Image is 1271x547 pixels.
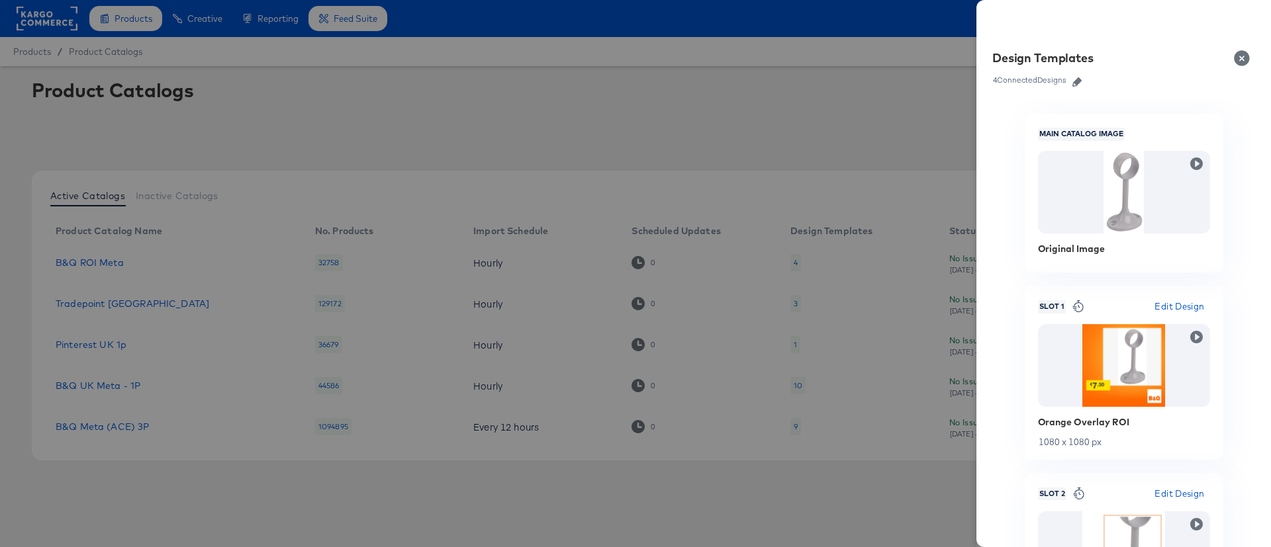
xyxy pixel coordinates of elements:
[992,75,1067,85] div: 4 Connected Designs
[1149,299,1209,314] button: Edit Design
[1038,417,1210,427] div: Orange Overlay ROI
[1038,437,1210,446] div: 1080 x 1080 px
[1038,489,1066,499] span: Slot 2
[1154,299,1204,314] span: Edit Design
[1038,243,1210,254] div: Original Image
[1038,129,1125,140] span: Main Catalog Image
[1226,40,1263,77] button: Close
[992,50,1094,66] div: Design Templates
[1038,302,1066,312] span: Slot 1
[1149,486,1209,501] button: Edit Design
[1154,486,1204,501] span: Edit Design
